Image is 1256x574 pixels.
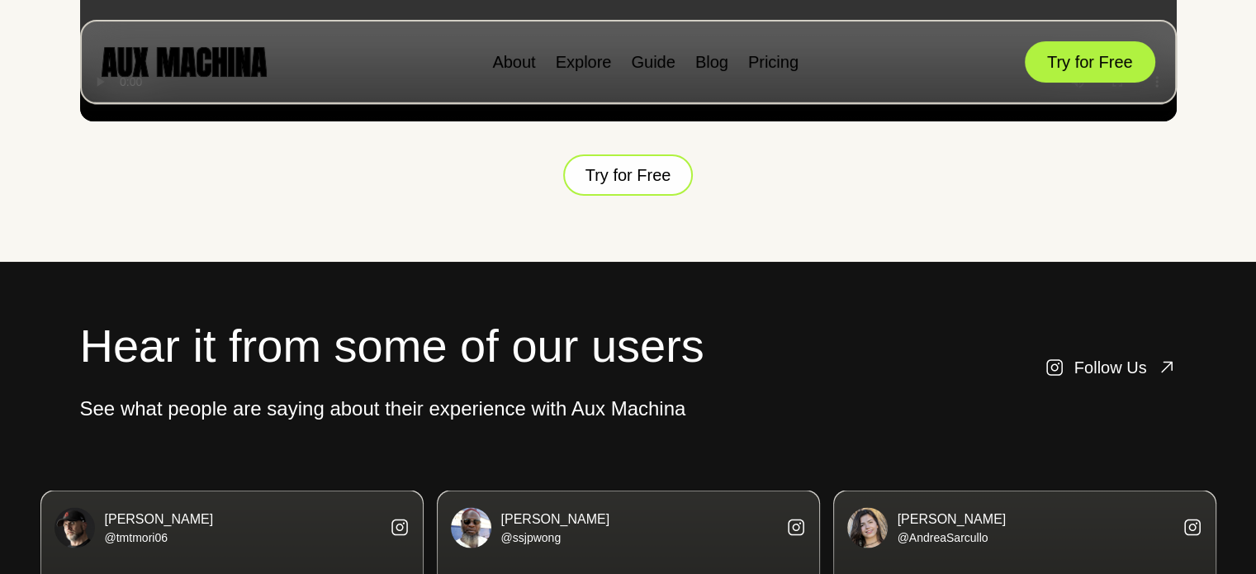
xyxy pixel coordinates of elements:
[105,509,214,529] p: [PERSON_NAME]
[501,529,610,546] p: @ssjpwong
[898,509,1007,529] p: [PERSON_NAME]
[786,517,806,537] img: Instagram
[898,529,1007,546] p: @AndreaSarcullo
[1183,517,1202,537] img: Instagram
[695,53,728,71] a: Blog
[390,517,410,537] img: Instagram
[451,507,491,548] img: Simon W.
[748,53,799,71] a: Pricing
[492,53,535,71] a: About
[1045,358,1064,377] img: Instagram
[1045,355,1177,380] a: Follow Us
[631,53,675,71] a: Guide
[1025,41,1155,83] button: Try for Free
[55,507,95,548] img: Thomas M.
[847,507,888,548] img: Andrea S.
[501,509,610,529] p: [PERSON_NAME]
[556,53,612,71] a: Explore
[102,47,267,76] img: AUX MACHINA
[80,394,704,424] p: See what people are saying about their experience with Aux Machina
[563,154,694,196] button: Try for Free
[105,529,214,546] p: @tmtmori06
[80,311,704,381] h2: Hear it from some of our users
